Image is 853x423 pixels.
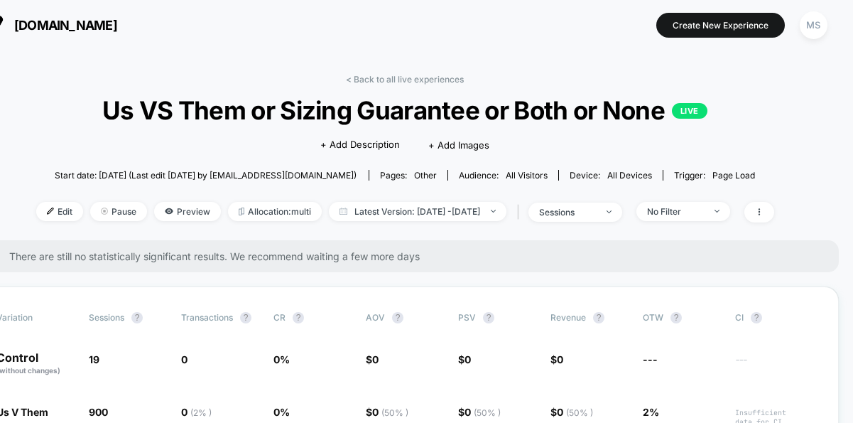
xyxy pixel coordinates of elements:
[293,312,304,323] button: ?
[190,407,212,418] span: ( 2 % )
[483,312,494,323] button: ?
[366,312,385,323] span: AOV
[372,406,408,418] span: 0
[381,407,408,418] span: ( 50 % )
[566,407,593,418] span: ( 50 % )
[550,406,593,418] span: $
[607,210,612,213] img: end
[239,208,244,215] img: rebalance
[366,406,408,418] span: $
[800,11,827,39] div: MS
[380,170,437,181] div: Pages:
[670,312,682,323] button: ?
[458,406,501,418] span: $
[154,202,221,221] span: Preview
[550,353,563,365] span: $
[558,170,663,181] span: Device:
[656,13,785,38] button: Create New Experience
[514,202,528,223] span: |
[89,353,99,365] span: 19
[240,312,251,323] button: ?
[273,406,290,418] span: 0 %
[735,355,813,376] span: ---
[320,138,400,152] span: + Add Description
[36,202,83,221] span: Edit
[9,250,810,262] span: There are still no statistically significant results. We recommend waiting a few more days
[647,206,704,217] div: No Filter
[273,312,286,323] span: CR
[392,312,403,323] button: ?
[339,208,347,215] img: calendar
[366,353,379,365] span: $
[715,210,719,213] img: end
[643,406,659,418] span: 2%
[89,406,108,418] span: 900
[643,312,721,323] span: OTW
[464,353,471,365] span: 0
[464,406,501,418] span: 0
[593,312,604,323] button: ?
[474,407,501,418] span: ( 50 % )
[458,353,471,365] span: $
[372,353,379,365] span: 0
[72,95,737,125] span: Us VS Them or Sizing Guarantee or Both or None
[131,312,143,323] button: ?
[90,202,147,221] span: Pause
[89,312,124,323] span: Sessions
[55,170,357,181] span: Start date: [DATE] (Last edit [DATE] by [EMAIL_ADDRESS][DOMAIN_NAME])
[181,353,188,365] span: 0
[228,202,322,221] span: Allocation: multi
[735,312,813,323] span: CI
[795,11,832,40] button: MS
[273,353,290,365] span: 0 %
[607,170,652,181] span: all devices
[506,170,548,181] span: All Visitors
[459,170,548,181] div: Audience:
[458,312,476,323] span: PSV
[101,208,108,215] img: end
[672,103,707,119] p: LIVE
[414,170,437,181] span: other
[643,353,658,365] span: ---
[181,406,212,418] span: 0
[491,210,496,213] img: end
[557,353,563,365] span: 0
[47,208,54,215] img: edit
[557,406,593,418] span: 0
[751,312,762,323] button: ?
[14,18,117,33] span: [DOMAIN_NAME]
[346,74,464,85] a: < Back to all live experiences
[539,207,596,218] div: sessions
[428,139,489,151] span: + Add Images
[712,170,755,181] span: Page Load
[550,312,586,323] span: Revenue
[181,312,233,323] span: Transactions
[329,202,506,221] span: Latest Version: [DATE] - [DATE]
[674,170,755,181] div: Trigger:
